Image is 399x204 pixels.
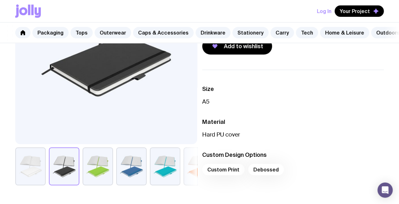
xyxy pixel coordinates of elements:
[270,27,294,38] a: Carry
[224,42,263,50] span: Add to wishlist
[95,27,131,38] a: Outerwear
[232,27,269,38] a: Stationery
[377,182,393,198] div: Open Intercom Messenger
[340,8,370,14] span: Your Project
[296,27,318,38] a: Tech
[202,85,384,93] h3: Size
[133,27,194,38] a: Caps & Accessories
[70,27,93,38] a: Tops
[202,151,384,159] h3: Custom Design Options
[202,118,384,126] h3: Material
[202,98,384,105] p: A5
[335,5,384,17] button: Your Project
[317,5,331,17] button: Log In
[202,131,384,138] p: Hard PU cover
[196,27,230,38] a: Drinkware
[320,27,369,38] a: Home & Leisure
[32,27,69,38] a: Packaging
[202,38,272,54] button: Add to wishlist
